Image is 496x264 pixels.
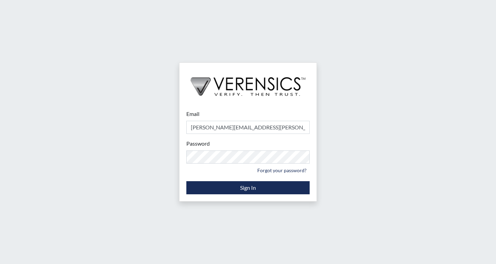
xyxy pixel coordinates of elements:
a: Forgot your password? [254,165,310,176]
label: Email [186,110,199,118]
label: Password [186,139,210,148]
img: logo-wide-black.2aad4157.png [179,63,317,103]
input: Email [186,121,310,134]
button: Sign In [186,181,310,194]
